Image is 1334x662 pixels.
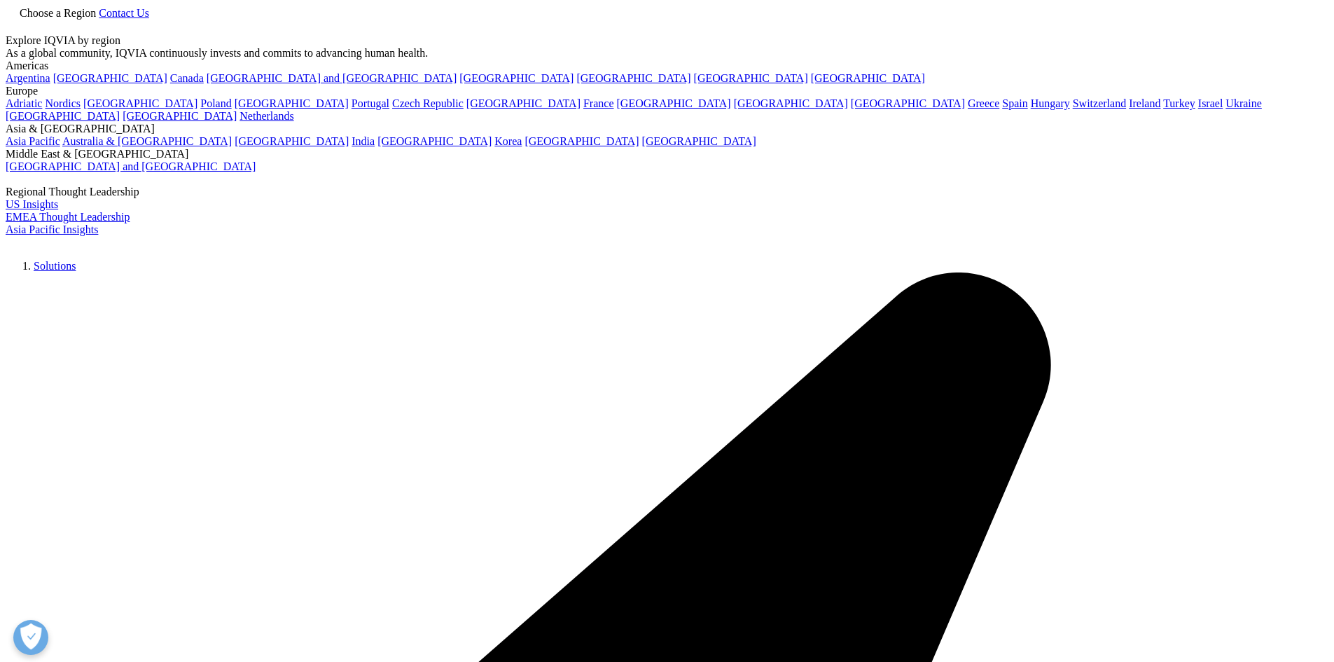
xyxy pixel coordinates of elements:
[1031,97,1070,109] a: Hungary
[1073,97,1126,109] a: Switzerland
[6,148,1328,160] div: Middle East & [GEOGRAPHIC_DATA]
[99,7,149,19] a: Contact Us
[6,211,130,223] a: EMEA Thought Leadership
[6,110,120,122] a: [GEOGRAPHIC_DATA]
[6,85,1328,97] div: Europe
[6,160,256,172] a: [GEOGRAPHIC_DATA] and [GEOGRAPHIC_DATA]
[20,7,96,19] span: Choose a Region
[811,72,925,84] a: [GEOGRAPHIC_DATA]
[6,135,60,147] a: Asia Pacific
[576,72,690,84] a: [GEOGRAPHIC_DATA]
[6,72,50,84] a: Argentina
[83,97,197,109] a: [GEOGRAPHIC_DATA]
[392,97,464,109] a: Czech Republic
[851,97,965,109] a: [GEOGRAPHIC_DATA]
[583,97,614,109] a: France
[6,223,98,235] a: Asia Pacific Insights
[200,97,231,109] a: Poland
[352,97,389,109] a: Portugal
[642,135,756,147] a: [GEOGRAPHIC_DATA]
[13,620,48,655] button: Open Preferences
[6,198,58,210] a: US Insights
[968,97,999,109] a: Greece
[123,110,237,122] a: [GEOGRAPHIC_DATA]
[1163,97,1195,109] a: Turkey
[207,72,457,84] a: [GEOGRAPHIC_DATA] and [GEOGRAPHIC_DATA]
[377,135,492,147] a: [GEOGRAPHIC_DATA]
[6,60,1328,72] div: Americas
[466,97,581,109] a: [GEOGRAPHIC_DATA]
[62,135,232,147] a: Australia & [GEOGRAPHIC_DATA]
[352,135,375,147] a: India
[6,97,42,109] a: Adriatic
[6,47,1328,60] div: As a global community, IQVIA continuously invests and commits to advancing human health.
[524,135,639,147] a: [GEOGRAPHIC_DATA]
[6,186,1328,198] div: Regional Thought Leadership
[53,72,167,84] a: [GEOGRAPHIC_DATA]
[6,34,1328,47] div: Explore IQVIA by region
[734,97,848,109] a: [GEOGRAPHIC_DATA]
[694,72,808,84] a: [GEOGRAPHIC_DATA]
[45,97,81,109] a: Nordics
[1129,97,1160,109] a: Ireland
[6,123,1328,135] div: Asia & [GEOGRAPHIC_DATA]
[1198,97,1223,109] a: Israel
[494,135,522,147] a: Korea
[235,97,349,109] a: [GEOGRAPHIC_DATA]
[459,72,574,84] a: [GEOGRAPHIC_DATA]
[34,260,76,272] a: Solutions
[1002,97,1027,109] a: Spain
[239,110,293,122] a: Netherlands
[1225,97,1262,109] a: Ukraine
[235,135,349,147] a: [GEOGRAPHIC_DATA]
[170,72,204,84] a: Canada
[617,97,731,109] a: [GEOGRAPHIC_DATA]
